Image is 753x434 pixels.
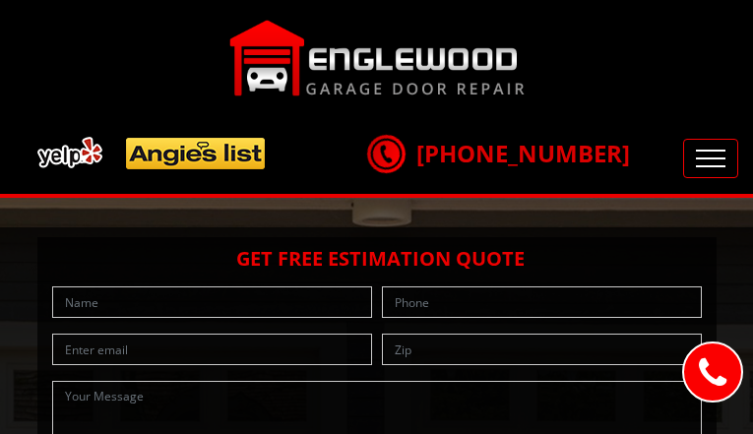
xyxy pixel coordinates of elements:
img: Englewood.png [229,20,525,96]
input: Name [52,286,372,318]
img: add.png [30,129,274,177]
input: Phone [382,286,702,318]
a: [PHONE_NUMBER] [367,137,630,169]
input: Zip [382,334,702,365]
h2: Get Free Estimation Quote [47,247,707,271]
button: Toggle navigation [683,139,738,178]
input: Enter email [52,334,372,365]
img: call.png [361,129,410,178]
